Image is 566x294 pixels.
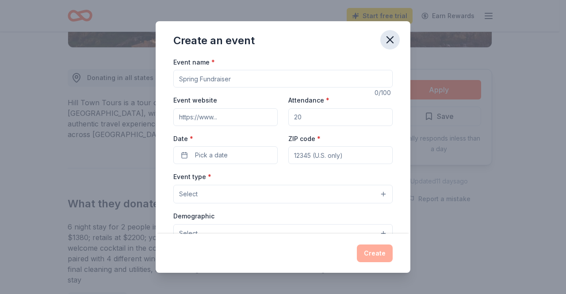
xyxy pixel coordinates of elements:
[173,172,211,181] label: Event type
[173,185,393,203] button: Select
[173,108,278,126] input: https://www...
[375,88,393,98] div: 0 /100
[288,108,393,126] input: 20
[288,146,393,164] input: 12345 (U.S. only)
[288,96,329,105] label: Attendance
[179,189,198,199] span: Select
[173,224,393,243] button: Select
[173,212,214,221] label: Demographic
[173,58,215,67] label: Event name
[179,228,198,239] span: Select
[195,150,228,160] span: Pick a date
[173,134,278,143] label: Date
[173,146,278,164] button: Pick a date
[288,134,321,143] label: ZIP code
[173,96,217,105] label: Event website
[173,34,255,48] div: Create an event
[173,70,393,88] input: Spring Fundraiser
